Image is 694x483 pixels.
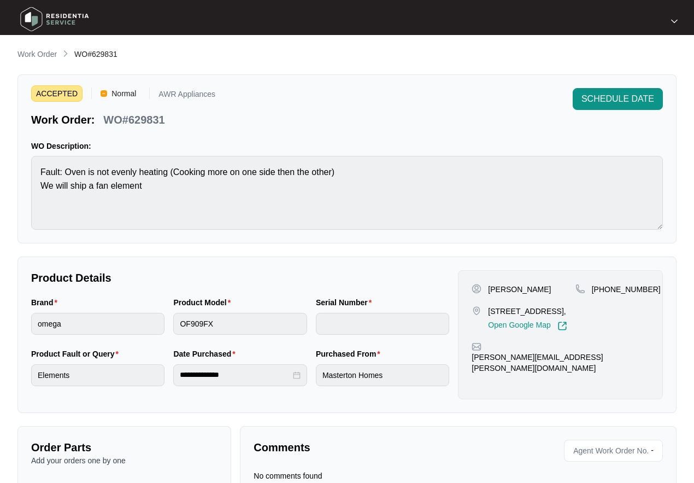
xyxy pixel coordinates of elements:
label: Product Model [173,297,235,308]
img: map-pin [472,306,481,316]
span: Normal [107,85,140,102]
img: residentia service logo [16,3,93,36]
label: Purchased From [316,348,385,359]
p: WO#629831 [103,112,164,127]
input: Product Model [173,313,307,335]
p: [STREET_ADDRESS], [488,306,567,317]
p: No comments found [254,470,322,481]
p: WO Description: [31,141,663,152]
input: Date Purchased [180,369,290,381]
a: Open Google Map [488,321,567,331]
input: Brand [31,313,164,335]
img: chevron-right [61,49,70,58]
span: Agent Work Order No. [569,443,649,459]
span: SCHEDULE DATE [581,92,654,106]
input: Product Fault or Query [31,364,164,386]
label: Date Purchased [173,348,239,359]
p: - [651,443,658,459]
img: map-pin [575,284,585,294]
p: Product Details [31,270,449,286]
p: Order Parts [31,440,217,455]
p: Add your orders one by one [31,455,217,466]
button: SCHEDULE DATE [573,88,663,110]
img: Vercel Logo [101,90,107,97]
p: [PHONE_NUMBER] [592,284,661,295]
span: WO#629831 [74,50,117,59]
input: Purchased From [316,364,449,386]
img: user-pin [472,284,481,294]
p: Work Order: [31,112,95,127]
p: [PERSON_NAME][EMAIL_ADDRESS][PERSON_NAME][DOMAIN_NAME] [472,352,649,374]
img: Link-External [557,321,567,331]
img: dropdown arrow [671,19,678,24]
p: Comments [254,440,450,455]
label: Serial Number [316,297,376,308]
p: [PERSON_NAME] [488,284,551,295]
a: Work Order [15,49,59,61]
label: Brand [31,297,62,308]
p: AWR Appliances [158,90,215,102]
span: ACCEPTED [31,85,83,102]
input: Serial Number [316,313,449,335]
textarea: Fault: Oven is not evenly heating (Cooking more on one side then the other) We will ship a fan el... [31,156,663,230]
img: map-pin [472,342,481,352]
p: Work Order [17,49,57,60]
label: Product Fault or Query [31,348,123,359]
